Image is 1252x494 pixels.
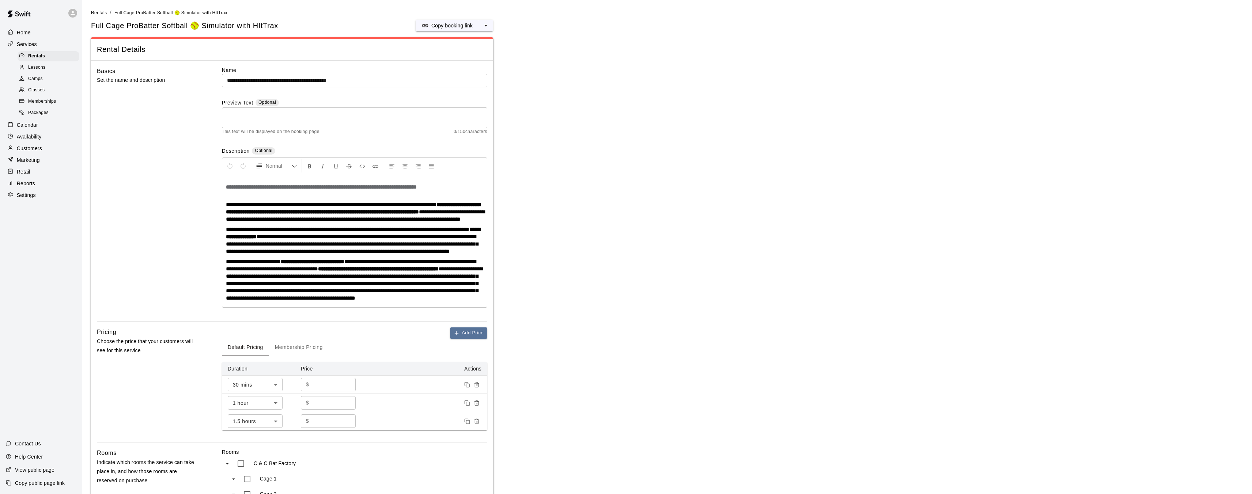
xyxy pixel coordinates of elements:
h6: Rooms [97,448,117,458]
button: Remove price [472,380,481,389]
span: Rentals [28,53,45,60]
th: Duration [222,362,295,376]
button: Right Align [412,159,424,172]
a: Reports [6,178,76,189]
button: Justify Align [425,159,438,172]
a: Home [6,27,76,38]
p: Copy booking link [431,22,473,29]
span: Optional [258,100,276,105]
button: Insert Code [356,159,368,172]
button: Undo [224,159,236,172]
span: Classes [28,87,45,94]
p: Indicate which rooms the service can take place in, and how those rooms are reserved on purchase [97,458,198,486]
span: Camps [28,75,43,83]
button: Format Bold [303,159,316,172]
span: Normal [266,162,291,170]
button: Duplicate price [462,417,472,426]
a: Camps [18,73,82,85]
div: 30 mins [228,378,283,391]
li: / [110,9,111,16]
label: Rooms [222,448,487,456]
a: Rentals [18,50,82,62]
div: split button [416,20,493,31]
span: Full Cage ProBatter Softball 🥎 Simulator with HItTrax [114,10,227,15]
a: Retail [6,166,76,177]
a: Settings [6,190,76,201]
div: 1.5 hours [228,414,283,428]
p: C & C Bat Factory [254,460,296,467]
p: Services [17,41,37,48]
p: Retail [17,168,30,175]
div: Classes [18,85,79,95]
div: Lessons [18,62,79,73]
span: Optional [255,148,272,153]
nav: breadcrumb [91,9,1243,17]
button: Default Pricing [222,339,269,356]
span: This text will be displayed on the booking page. [222,128,321,136]
span: Packages [28,109,49,117]
a: Customers [6,143,76,154]
p: Cage 1 [260,475,277,482]
p: Reports [17,180,35,187]
p: $ [306,417,309,425]
h6: Pricing [97,327,116,337]
p: Marketing [17,156,40,164]
a: Calendar [6,119,76,130]
div: Rentals [18,51,79,61]
div: Marketing [6,155,76,166]
button: Format Italics [317,159,329,172]
div: Camps [18,74,79,84]
a: Packages [18,107,82,119]
th: Actions [368,362,487,376]
button: Left Align [386,159,398,172]
button: Remove price [472,398,481,408]
label: Description [222,147,250,156]
p: Customers [17,145,42,152]
span: Memberships [28,98,56,105]
button: Formatting Options [253,159,300,172]
button: Redo [237,159,249,172]
button: Duplicate price [462,380,472,389]
div: 1 hour [228,396,283,410]
h6: Basics [97,66,116,76]
p: Set the name and description [97,76,198,85]
span: Rental Details [97,45,487,54]
button: Insert Link [369,159,382,172]
a: Rentals [91,9,107,15]
a: Services [6,39,76,50]
p: Settings [17,191,36,199]
h5: Full Cage ProBatter Softball 🥎 Simulator with HItTrax [91,21,278,31]
span: 0 / 150 characters [454,128,487,136]
button: Format Underline [330,159,342,172]
span: Lessons [28,64,46,71]
p: View public page [15,466,54,474]
button: Duplicate price [462,398,472,408]
button: Format Strikethrough [343,159,355,172]
p: Calendar [17,121,38,129]
a: Memberships [18,96,82,107]
a: Lessons [18,62,82,73]
a: Availability [6,131,76,142]
p: $ [306,381,309,388]
button: Add Price [450,327,487,339]
button: Copy booking link [416,20,479,31]
p: Home [17,29,31,36]
div: Packages [18,108,79,118]
p: Help Center [15,453,43,460]
p: Contact Us [15,440,41,447]
p: Choose the price that your customers will see for this service [97,337,198,355]
p: Availability [17,133,42,140]
button: select merge strategy [479,20,493,31]
p: Copy public page link [15,479,65,487]
label: Name [222,66,487,74]
th: Price [295,362,368,376]
button: Remove price [472,417,481,426]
